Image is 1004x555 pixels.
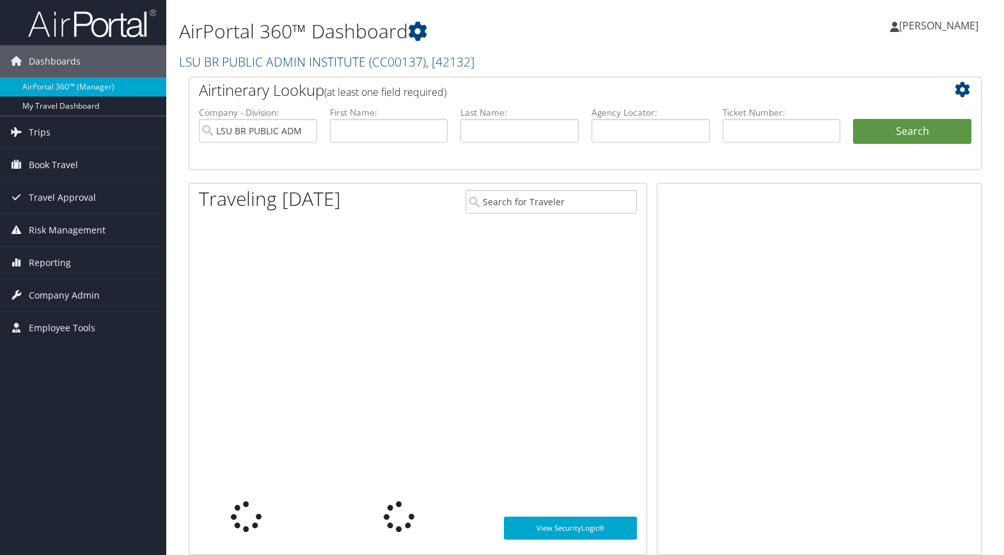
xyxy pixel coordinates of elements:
span: Trips [29,116,51,148]
span: Employee Tools [29,312,95,344]
img: airportal-logo.png [28,8,156,38]
h2: Airtinerary Lookup [199,79,906,101]
h1: AirPortal 360™ Dashboard [179,18,721,45]
a: View SecurityLogic® [504,517,637,540]
h1: Traveling [DATE] [199,185,341,212]
span: Book Travel [29,149,78,181]
span: Reporting [29,247,71,279]
button: Search [853,119,971,145]
label: Ticket Number: [723,106,841,119]
span: ( CC00137 ) [369,53,426,70]
label: First Name: [330,106,448,119]
label: Agency Locator: [592,106,710,119]
span: Company Admin [29,279,100,311]
a: [PERSON_NAME] [890,6,991,45]
span: Travel Approval [29,182,96,214]
span: Risk Management [29,214,106,246]
label: Last Name: [460,106,579,119]
span: Dashboards [29,45,81,77]
label: Company - Division: [199,106,317,119]
span: [PERSON_NAME] [899,19,978,33]
a: LSU BR PUBLIC ADMIN INSTITUTE [179,53,475,70]
input: Search for Traveler [466,190,637,214]
span: , [ 42132 ] [426,53,475,70]
span: (at least one field required) [324,85,446,99]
